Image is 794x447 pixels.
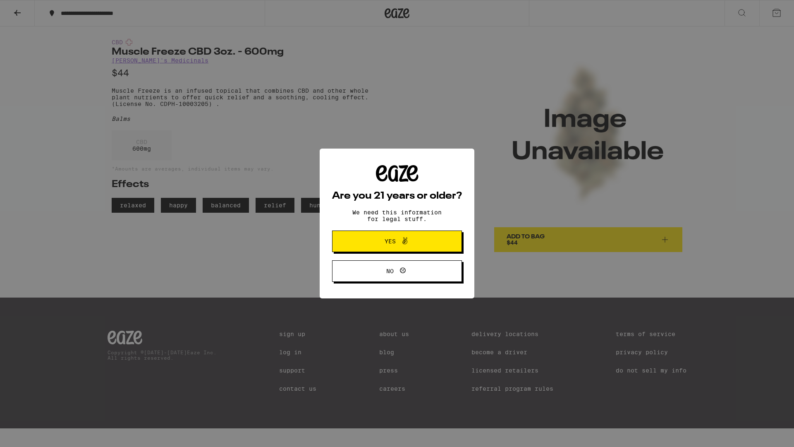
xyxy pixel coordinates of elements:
h2: Are you 21 years or older? [332,191,462,201]
iframe: Opens a widget where you can find more information [742,422,786,443]
p: We need this information for legal stuff. [345,209,449,222]
button: Yes [332,231,462,252]
button: No [332,260,462,282]
span: Yes [385,238,396,244]
span: No [386,268,394,274]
